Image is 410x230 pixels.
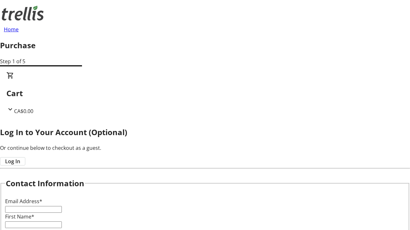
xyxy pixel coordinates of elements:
[14,108,33,115] span: CA$0.00
[5,213,34,220] label: First Name*
[5,198,42,205] label: Email Address*
[6,88,404,99] h2: Cart
[5,157,20,165] span: Log In
[6,72,404,115] div: CartCA$0.00
[6,178,84,189] h2: Contact Information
